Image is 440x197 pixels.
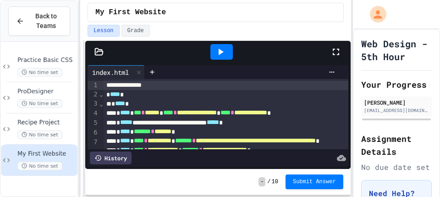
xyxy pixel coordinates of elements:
[17,162,62,170] span: No time set
[88,138,99,157] div: 7
[361,132,432,158] h2: Assignment Details
[88,109,99,118] div: 4
[99,90,104,98] span: Fold line
[88,128,99,138] div: 6
[88,118,99,128] div: 5
[17,150,76,158] span: My First Website
[17,119,76,127] span: Recipe Project
[8,6,70,36] button: Back to Teams
[17,88,76,96] span: ProDesigner
[17,130,62,139] span: No time set
[364,107,429,114] div: [EMAIL_ADDRESS][DOMAIN_NAME]
[361,162,432,173] div: No due date set
[88,90,99,100] div: 2
[17,99,62,108] span: No time set
[361,78,432,91] h2: Your Progress
[30,11,62,31] span: Back to Teams
[17,68,62,77] span: No time set
[88,81,99,90] div: 1
[99,100,104,107] span: Fold line
[88,99,99,109] div: 3
[360,4,389,25] div: My Account
[121,25,150,37] button: Grade
[88,25,119,37] button: Lesson
[364,98,429,107] div: [PERSON_NAME]
[90,152,132,164] div: History
[286,174,343,189] button: Submit Answer
[361,37,432,63] h1: Web Design - 5th Hour
[95,7,166,18] span: My First Website
[258,177,265,186] span: -
[267,178,270,186] span: /
[293,178,336,186] span: Submit Answer
[17,56,76,64] span: Practice Basic CSS
[88,68,133,77] div: index.html
[272,178,278,186] span: 10
[88,65,145,79] div: index.html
